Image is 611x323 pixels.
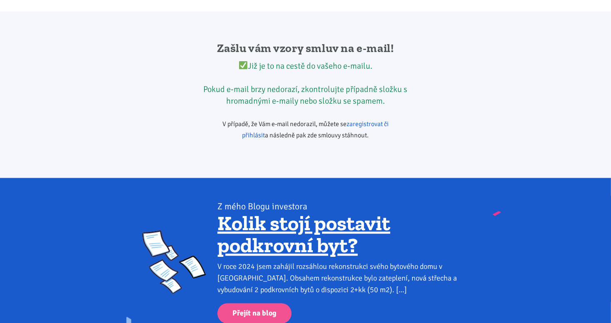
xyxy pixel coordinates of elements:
[199,41,412,56] h2: Zašlu vám vzory smluv na e-mail!
[199,60,412,107] div: Již je to na cestě do vašeho e-mailu. Pokud e-mail brzy nedorazí, zkontrolujte případně složku s ...
[217,261,469,296] div: V roce 2024 jsem zahájil rozsáhlou rekonstrukci svého bytového domu v [GEOGRAPHIC_DATA]. Obsahem ...
[242,120,389,140] a: zaregistrovat či přihlásit
[239,61,247,70] img: ✅
[217,211,390,258] a: Kolik stojí postavit podkrovní byt?
[199,118,412,142] p: V případě, že Vám e-mail nedorazil, můžete se a následně pak zde smlouvy stáhnout.
[217,201,469,213] div: Z mého Blogu investora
